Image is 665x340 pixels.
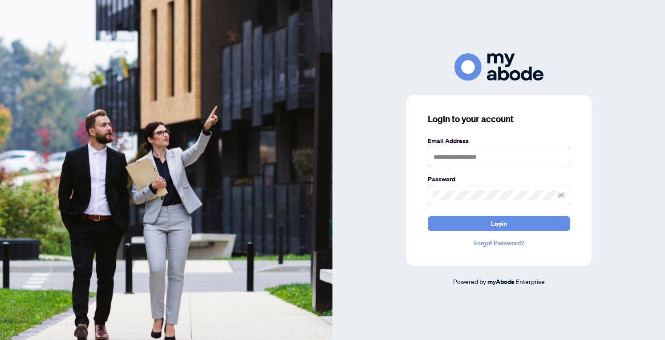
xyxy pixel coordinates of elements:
span: Enterprise [516,277,545,285]
span: Login [491,216,507,231]
label: Password [428,174,570,184]
h3: Login to your account [428,113,570,125]
label: Email Address [428,136,570,146]
a: Forgot Password? [428,238,570,248]
span: eye-invisible [558,192,564,198]
img: ma-logo [454,53,543,80]
button: Login [428,216,570,231]
span: Powered by [453,277,486,285]
a: myAbode [487,277,515,287]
